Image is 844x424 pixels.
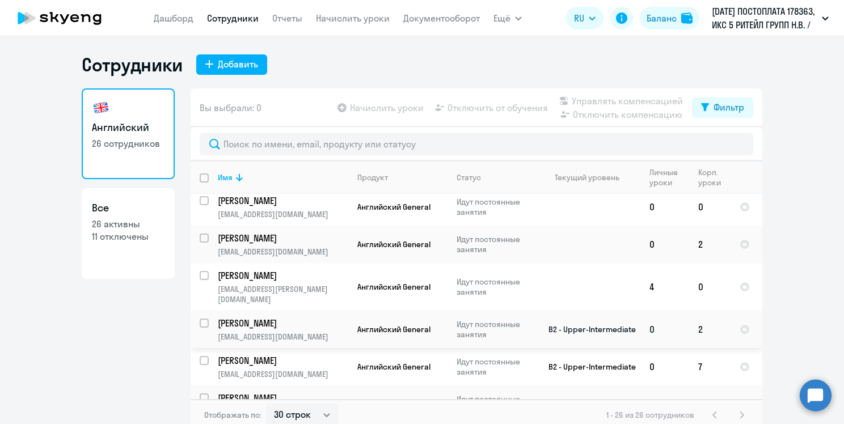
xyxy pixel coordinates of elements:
span: Английский General [357,239,431,249]
div: Текущий уровень [544,172,640,183]
td: 4 [640,263,689,311]
span: Отображать по: [204,410,261,420]
p: [EMAIL_ADDRESS][DOMAIN_NAME] [218,247,348,257]
button: RU [566,7,604,29]
a: [PERSON_NAME] [218,317,348,329]
div: Корп. уроки [698,167,730,188]
a: [PERSON_NAME] [218,269,348,282]
img: english [92,99,110,117]
h3: Английский [92,120,164,135]
input: Поиск по имени, email, продукту или статусу [200,133,753,155]
p: 11 отключены [92,230,164,243]
p: [PERSON_NAME] [218,317,346,329]
span: Вы выбрали: 0 [200,101,261,115]
span: Английский General [357,362,431,372]
td: 2 [640,385,689,423]
p: Идут постоянные занятия [457,319,534,340]
p: [PERSON_NAME] [218,269,346,282]
a: Дашборд [154,12,193,24]
span: RU [574,11,584,25]
div: Имя [218,172,348,183]
div: Баланс [647,11,677,25]
p: Идут постоянные занятия [457,394,534,414]
p: Идут постоянные занятия [457,357,534,377]
a: [PERSON_NAME] [218,354,348,367]
div: Текущий уровень [555,172,619,183]
h3: Все [92,201,164,215]
div: Статус [457,172,481,183]
td: 0 [640,226,689,263]
td: 0 [689,263,731,311]
p: [EMAIL_ADDRESS][DOMAIN_NAME] [218,209,348,219]
p: 26 сотрудников [92,137,164,150]
td: 0 [689,188,731,226]
a: Сотрудники [207,12,259,24]
td: 0 [640,311,689,348]
div: Имя [218,172,233,183]
a: Отчеты [272,12,302,24]
p: [PERSON_NAME] [218,194,346,207]
a: Английский26 сотрудников [82,88,175,179]
p: Идут постоянные занятия [457,234,534,255]
td: 0 [689,385,731,423]
a: Начислить уроки [316,12,390,24]
td: 7 [689,348,731,385]
td: 0 [640,348,689,385]
td: B2 - Upper-Intermediate [535,311,640,348]
td: 2 [689,311,731,348]
button: Ещё [493,7,522,29]
td: B2 - Upper-Intermediate [535,385,640,423]
p: [EMAIL_ADDRESS][PERSON_NAME][DOMAIN_NAME] [218,284,348,304]
a: [PERSON_NAME] [218,194,348,207]
span: 1 - 26 из 26 сотрудников [606,410,694,420]
div: Добавить [218,57,258,71]
p: [DATE] ПОСТОПЛАТА 178363, ИКС 5 РИТЕЙЛ ГРУПП Н.В. / X5 RETAIL GROUP N.V. [712,5,817,32]
div: Личные уроки [649,167,689,188]
a: Документооборот [403,12,480,24]
span: Английский General [357,324,431,334]
p: Идут постоянные занятия [457,277,534,297]
p: [EMAIL_ADDRESS][DOMAIN_NAME] [218,369,348,379]
span: Ещё [493,11,510,25]
td: 0 [640,188,689,226]
span: Английский General [357,202,431,212]
p: Идут постоянные занятия [457,197,534,217]
td: 2 [689,226,731,263]
button: [DATE] ПОСТОПЛАТА 178363, ИКС 5 РИТЕЙЛ ГРУПП Н.В. / X5 RETAIL GROUP N.V. [706,5,834,32]
p: 26 активны [92,218,164,230]
td: B2 - Upper-Intermediate [535,348,640,385]
a: Все26 активны11 отключены [82,188,175,279]
p: [PERSON_NAME] [218,392,346,404]
p: [PERSON_NAME] [218,354,346,367]
p: [EMAIL_ADDRESS][DOMAIN_NAME] [218,332,348,342]
div: Продукт [357,172,388,183]
div: Фильтр [714,100,744,114]
a: [PERSON_NAME] [218,392,348,404]
button: Добавить [196,54,267,75]
button: Балансbalance [640,7,699,29]
p: [PERSON_NAME] [218,232,346,244]
h1: Сотрудники [82,53,183,76]
button: Фильтр [692,97,753,118]
img: balance [681,12,693,24]
span: Английский General [357,282,431,292]
a: [PERSON_NAME] [218,232,348,244]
